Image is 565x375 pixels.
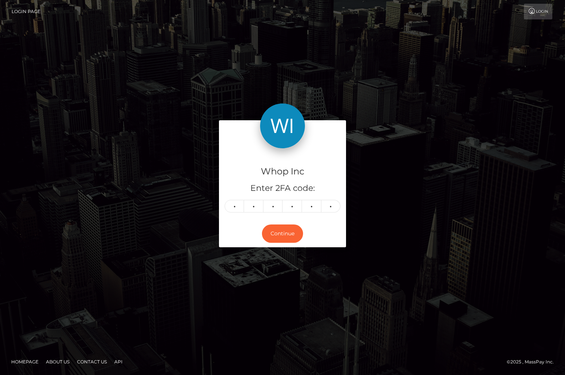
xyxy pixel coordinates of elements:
a: Homepage [8,356,41,368]
a: About Us [43,356,72,368]
a: Login [524,4,552,19]
img: Whop Inc [260,103,305,148]
h5: Enter 2FA code: [225,183,340,194]
h4: Whop Inc [225,165,340,178]
div: © 2025 , MassPay Inc. [507,358,559,366]
button: Continue [262,224,303,243]
a: Contact Us [74,356,110,368]
a: API [111,356,126,368]
a: Login Page [12,4,40,19]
